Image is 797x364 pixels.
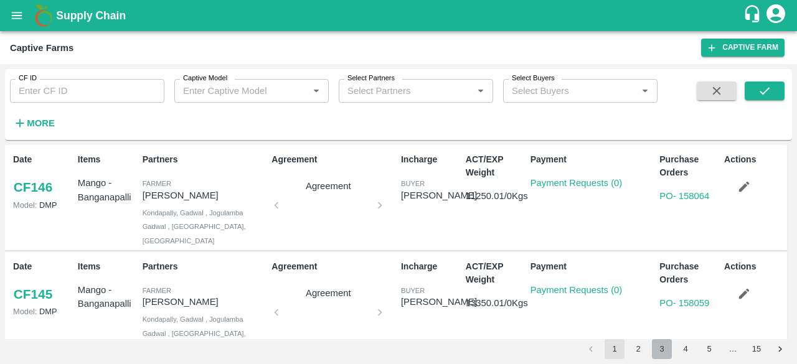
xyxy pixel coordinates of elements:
span: buyer [401,287,425,294]
button: Go to page 3 [652,339,672,359]
span: buyer [401,180,425,187]
p: 11250.01 / 0 Kgs [466,189,526,203]
span: Kondapally, Gadwal , Jogulamba Gadwal , [GEOGRAPHIC_DATA], [GEOGRAPHIC_DATA] [143,209,246,245]
a: CF145 [13,283,53,306]
div: [PERSON_NAME] [401,189,477,202]
p: Mango - Banganapalli [78,176,138,204]
p: [PERSON_NAME] [143,189,267,202]
a: Payment Requests (0) [531,285,623,295]
button: open drawer [2,1,31,30]
p: Purchase Orders [659,153,719,179]
b: Supply Chain [56,9,126,22]
button: More [10,113,58,134]
button: Open [473,83,489,99]
p: Date [13,153,73,166]
p: Mango - Banganapalli [78,283,138,311]
button: Go to page 4 [676,339,696,359]
div: account of current user [765,2,787,29]
div: [PERSON_NAME] [401,295,477,309]
a: PO- 158059 [659,298,709,308]
button: Go to page 5 [699,339,719,359]
p: Actions [724,153,784,166]
strong: More [27,118,55,128]
button: Open [308,83,324,99]
p: Agreement [281,286,375,300]
p: Actions [724,260,784,273]
img: logo [31,3,56,28]
span: Model: [13,307,37,316]
button: Open [637,83,653,99]
label: CF ID [19,73,37,83]
span: Farmer [143,180,171,187]
a: CF146 [13,176,53,198]
a: PO- 158064 [659,191,709,201]
p: Payment [531,260,655,273]
button: page 1 [605,339,625,359]
label: Captive Model [183,73,227,83]
p: ACT/EXP Weight [466,260,526,286]
a: Payment Requests (0) [531,178,623,188]
label: Select Partners [347,73,395,83]
p: Purchase Orders [659,260,719,286]
p: Incharge [401,153,461,166]
a: Captive Farm [701,39,785,57]
span: Farmer [143,287,171,294]
p: Incharge [401,260,461,273]
input: Select Partners [342,83,453,99]
p: ACT/EXP Weight [466,153,526,179]
p: Agreement [281,179,375,193]
p: DMP [13,306,73,317]
span: Model: [13,200,37,210]
p: Partners [143,153,267,166]
input: Select Buyers [507,83,617,99]
input: Enter Captive Model [178,83,304,99]
p: [PERSON_NAME] [143,295,267,309]
p: Agreement [271,260,396,273]
button: Go to page 15 [747,339,766,359]
p: DMP [13,199,73,211]
button: Go to next page [770,339,790,359]
p: Agreement [271,153,396,166]
p: Date [13,260,73,273]
div: … [723,343,743,355]
button: Go to page 2 [628,339,648,359]
input: Enter CF ID [10,79,164,103]
div: Captive Farms [10,40,73,56]
p: Items [78,153,138,166]
div: customer-support [743,4,765,27]
p: 13350.01 / 0 Kgs [466,296,526,310]
span: Kondapally, Gadwal , Jogulamba Gadwal , [GEOGRAPHIC_DATA], [GEOGRAPHIC_DATA] [143,315,246,351]
p: Items [78,260,138,273]
label: Select Buyers [512,73,555,83]
p: Partners [143,260,267,273]
nav: pagination navigation [579,339,792,359]
p: Payment [531,153,655,166]
a: Supply Chain [56,7,743,24]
